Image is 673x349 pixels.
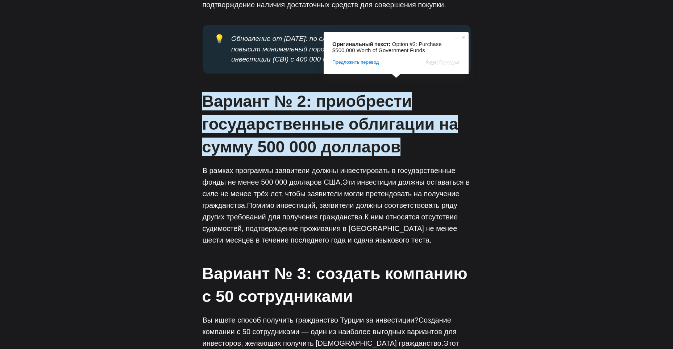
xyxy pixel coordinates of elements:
ya-tr-span: Обновление от [DATE]: по слухам, с [DATE] [GEOGRAPHIC_DATA] повысит минимальный порог для получен... [231,35,448,63]
ya-tr-span: В рамках программы заявители должны инвестировать в государственные фонды не менее 500 000 доллар... [203,167,456,186]
ya-tr-span: Помимо инвестиций, заявители должны соответствовать ряду других требований для получения гражданс... [203,201,457,221]
span: Предложить перевод [332,59,379,66]
ya-tr-span: Создание компании с 50 сотрудниками — один из наиболее выгодных вариантов для инвесторов, желающи... [203,316,457,347]
ya-tr-span: Эти инвестиции должны оставаться в силе не менее трёх лет, чтобы заявители могли претендовать на ... [203,178,470,209]
ya-tr-span: К ним относятся отсутствие судимостей, подтверждение проживания в [GEOGRAPHIC_DATA] не менее шест... [203,213,458,244]
ya-tr-span: Вы ищете способ получить гражданство Турции за инвестиции? [203,316,419,324]
ya-tr-span: Вариант № 2: приобрести государственные облигации на сумму 500 000 долларов [202,92,458,156]
span: Оригинальный текст: [332,41,391,47]
ya-tr-span: Вариант № 3: создать компанию с 50 сотрудниками [202,264,468,306]
span: Option #2: Purchase $500,000 Worth of Government Funds [332,41,443,53]
ya-tr-span: 💡 [214,34,225,43]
